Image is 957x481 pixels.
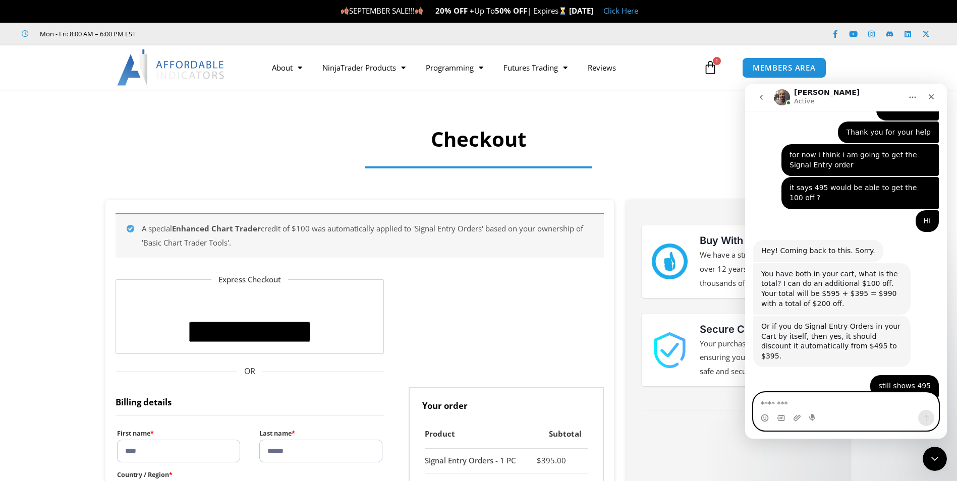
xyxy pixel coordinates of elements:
iframe: Secure express checkout frame [187,292,312,319]
a: Programming [416,56,493,79]
h3: Buy With Confidence [700,233,824,248]
div: A special credit of $100 was automatically applied to 'Signal Entry Orders' based on your ownersh... [116,213,604,258]
label: First name [117,427,240,440]
span: $ [537,455,541,465]
button: Buy with GPay [189,322,310,342]
p: We have a strong foundation with over 12 years of experience serving thousands of NinjaTrader users. [700,248,824,290]
span: 1 [713,57,721,65]
th: Subtotal [531,420,588,449]
a: Click Here [603,6,638,16]
img: 🍂 [341,7,349,15]
bdi: 395.00 [537,455,566,465]
strong: [DATE] [569,6,593,16]
span: SEPTEMBER SALE!!! Up To | Expires [341,6,569,16]
h3: Secure Checkout [700,322,824,337]
h1: Checkout [144,125,813,153]
label: Country / Region [117,468,383,481]
span: MEMBERS AREA [753,64,816,72]
td: Signal Entry Orders - 1 PC [425,449,531,473]
strong: Enhanced Chart Trader [172,223,261,233]
p: Your purchase is fully protected, ensuring your payment details stay safe and secure. [700,337,824,379]
img: LogoAI | Affordable Indicators – NinjaTrader [117,49,226,86]
a: NinjaTrader Products [312,56,416,79]
span: OR [116,364,384,379]
img: 🍂 [415,7,423,15]
a: 1 [688,53,733,82]
th: Product [425,420,531,449]
label: Last name [259,427,382,440]
iframe: Intercom live chat [923,447,947,471]
legend: Express Checkout [211,273,288,287]
iframe: Customer reviews powered by Trustpilot [150,29,301,39]
h3: Billing details [116,387,384,415]
iframe: Intercom live chat [745,84,947,439]
span: Mon - Fri: 8:00 AM – 6:00 PM EST [37,28,136,40]
a: MEMBERS AREA [742,57,826,78]
h3: Your order [409,387,604,420]
img: ⌛ [559,7,567,15]
a: Futures Trading [493,56,578,79]
strong: 20% OFF + [435,6,474,16]
a: Reviews [578,56,626,79]
a: About [262,56,312,79]
strong: 50% OFF [495,6,527,16]
img: mark thumbs good 43913 | Affordable Indicators – NinjaTrader [652,244,688,279]
nav: Menu [262,56,701,79]
img: 1000913 | Affordable Indicators – NinjaTrader [652,332,688,368]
